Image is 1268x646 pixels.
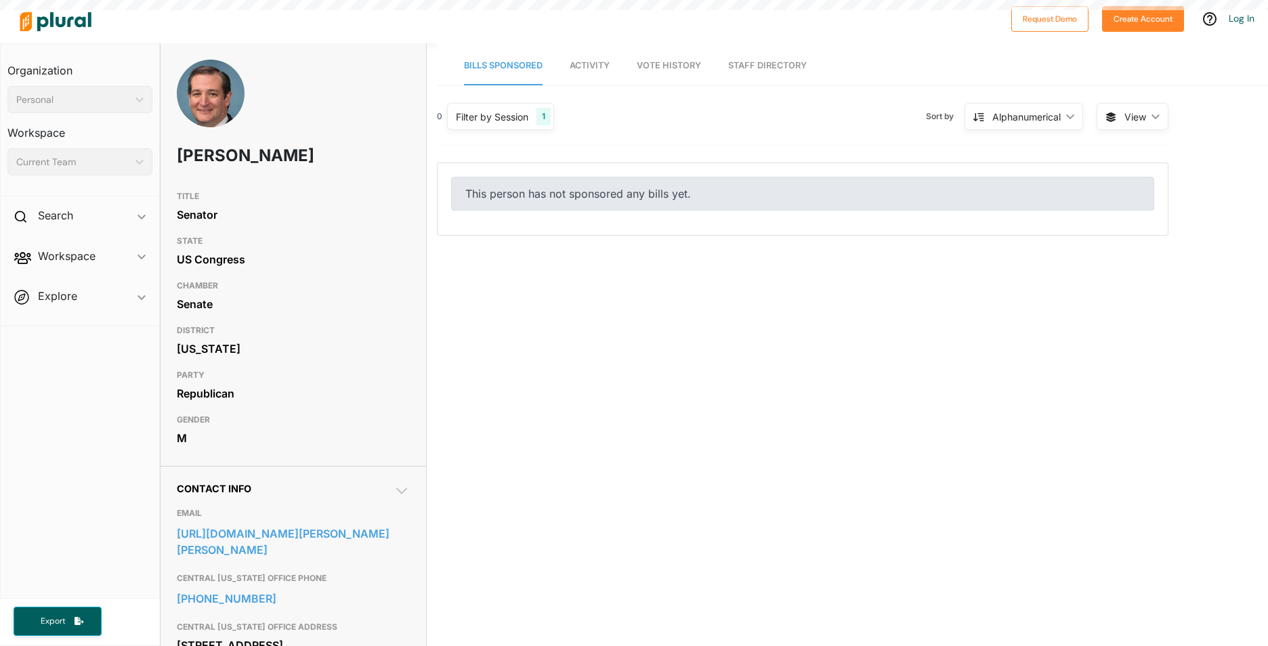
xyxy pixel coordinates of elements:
h1: [PERSON_NAME] [177,135,316,176]
div: 1 [536,108,551,125]
h3: GENDER [177,412,410,428]
div: [US_STATE] [177,339,410,359]
h3: STATE [177,233,410,249]
h3: EMAIL [177,505,410,521]
div: Senator [177,204,410,225]
span: Sort by [926,110,965,123]
a: [PHONE_NUMBER] [177,588,410,609]
a: Activity [570,47,610,85]
img: Headshot of Ted Cruz [177,60,245,142]
a: Vote History [637,47,701,85]
a: Log In [1229,12,1254,24]
button: Request Demo [1011,6,1089,32]
span: Contact Info [177,483,251,494]
a: Staff Directory [728,47,807,85]
div: Senate [177,294,410,314]
div: Personal [16,93,130,107]
h3: CENTRAL [US_STATE] OFFICE ADDRESS [177,619,410,635]
span: Bills Sponsored [464,60,543,70]
span: Activity [570,60,610,70]
div: Republican [177,383,410,404]
div: This person has not sponsored any bills yet. [451,177,1154,211]
span: View [1124,110,1146,124]
h3: Organization [7,51,152,81]
div: M [177,428,410,448]
div: US Congress [177,249,410,270]
h3: CHAMBER [177,278,410,294]
button: Create Account [1102,6,1184,32]
h3: TITLE [177,188,410,204]
a: Request Demo [1011,11,1089,25]
div: Current Team [16,155,130,169]
span: Vote History [637,60,701,70]
button: Export [14,607,102,636]
h3: DISTRICT [177,322,410,339]
div: Alphanumerical [992,110,1061,124]
h3: CENTRAL [US_STATE] OFFICE PHONE [177,570,410,586]
span: Export [31,616,75,627]
h3: Workspace [7,113,152,143]
a: [URL][DOMAIN_NAME][PERSON_NAME][PERSON_NAME] [177,523,410,560]
div: Filter by Session [456,110,528,124]
a: Create Account [1102,11,1184,25]
h2: Search [38,208,73,223]
div: 0 [437,110,442,123]
a: Bills Sponsored [464,47,543,85]
h3: PARTY [177,367,410,383]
